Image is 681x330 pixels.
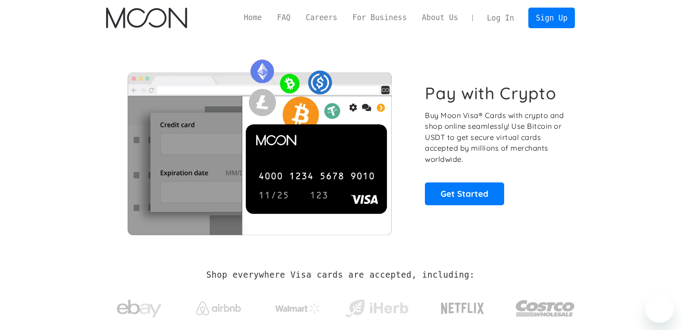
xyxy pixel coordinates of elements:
a: Walmart [264,294,331,318]
a: Home [236,12,270,23]
a: Get Started [425,182,504,205]
img: Costco [515,292,575,325]
a: About Us [414,12,466,23]
a: Costco [515,283,575,330]
a: For Business [345,12,414,23]
img: Moon Cards let you spend your crypto anywhere Visa is accepted. [106,53,413,235]
h1: Pay with Crypto [425,83,557,103]
h2: Shop everywhere Visa cards are accepted, including: [206,270,475,280]
a: FAQ [270,12,298,23]
img: Airbnb [196,301,241,315]
iframe: Button to launch messaging window [645,294,674,323]
img: ebay [117,295,162,323]
a: Log In [480,8,522,28]
a: home [106,8,187,28]
p: Buy Moon Visa® Cards with crypto and shop online seamlessly! Use Bitcoin or USDT to get secure vi... [425,110,565,165]
a: Sign Up [528,8,575,28]
img: Netflix [440,297,485,320]
a: ebay [106,286,173,327]
img: Walmart [275,303,320,314]
a: Netflix [423,288,503,324]
img: iHerb [343,297,410,320]
img: Moon Logo [106,8,187,28]
a: Careers [298,12,345,23]
a: Airbnb [185,292,252,320]
a: iHerb [343,288,410,325]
